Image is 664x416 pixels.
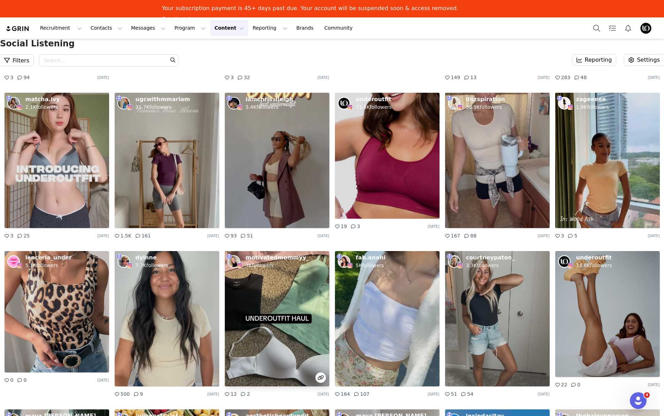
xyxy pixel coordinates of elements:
[8,98,19,109] img: 57787949096.jpg
[25,254,72,262] p: lenceria_under
[561,381,567,388] p: 22
[5,93,109,228] img: Thumbnail preview of content created by matcha.ivy
[580,74,587,81] p: 48
[644,392,650,398] span: 4
[589,20,604,36] button: Search
[136,96,190,103] p: ugcwithmmariam
[249,20,292,36] button: Reporting
[86,20,127,36] button: Contacts
[559,256,570,267] img: 33535282168.jpg
[360,391,369,398] p: 107
[246,103,278,111] p: 5.4K followers
[162,5,458,12] div: Your subscription payment is 45+ days past due. Your account will be suspended soon & access remo...
[466,103,502,111] p: 56.9K followers
[576,262,612,269] p: 73.8K followers
[23,232,30,240] p: 25
[228,256,239,267] img: 557799756.jpg
[445,251,550,386] img: Thumbnail preview of content created by courtneypaton_
[6,25,30,32] img: grin logo
[341,223,347,230] p: 19
[23,74,30,81] p: 94
[605,20,620,36] a: Tasks
[118,98,129,109] img: 74289313638.jpg
[225,251,329,386] img: Thumbnail preview of content created by motivatedmommyy_
[5,251,109,372] img: Thumbnail preview of content created by lenceria_under
[320,20,360,36] a: Community
[36,20,86,36] button: Recruitment
[246,262,274,269] p: 3K followers
[207,392,219,397] p: [DATE]
[231,391,237,398] p: 12
[356,96,392,103] p: underoutfit
[318,75,329,80] p: [DATE]
[10,377,14,384] p: 0
[136,254,157,262] p: dylnne
[207,233,219,239] p: [DATE]
[244,74,250,81] p: 32
[466,262,499,269] p: 3.3K followers
[246,254,309,262] p: motivatedmommyy_
[451,232,460,240] p: 167
[335,251,440,386] img: Thumbnail preview of content created by fab.anahi
[136,262,168,269] p: 7.7K followers
[561,74,571,81] p: 283
[576,254,612,262] p: underoutfit
[121,391,130,398] p: 500
[225,93,329,228] img: Thumbnail preview of content created by iamchrissileigh
[640,23,651,34] img: 50bb8709-9837-468f-931b-583343a5d1e0.png
[428,224,440,229] p: [DATE]
[335,93,440,219] img: Thumbnail preview of content created by underoutfit
[140,391,143,398] p: 9
[466,254,515,262] p: courtneypaton_
[555,93,660,228] img: Thumbnail preview of content created by zageeeee
[338,256,350,267] img: 422024953.jpg
[574,232,577,240] p: 5
[142,232,151,240] p: 161
[576,103,609,111] p: 1.9K followers
[25,96,60,103] p: matcha.ivy
[292,20,320,36] a: Brands
[231,74,234,81] p: 3
[246,96,293,103] p: iamchrissileigh
[356,103,392,111] p: 73.8K followers
[555,251,660,377] img: Thumbnail preview of content created by underoutfit
[118,256,129,267] img: 8255898.jpg
[449,98,460,109] img: 55374896640.jpg
[576,96,606,103] p: zageeeee
[624,54,664,66] button: Settings
[247,391,250,398] p: 2
[25,262,58,269] p: 5.1K followers
[10,232,14,240] p: 3
[10,74,14,81] p: 3
[136,103,171,111] p: 31.7K followers
[466,96,505,103] p: linzspiration
[449,256,460,267] img: 244165884.jpg
[23,377,26,384] p: 0
[620,20,636,36] button: Notifications
[538,392,550,397] p: [DATE]
[210,20,248,36] button: Content
[445,93,550,228] img: Thumbnail preview of content created by linzspiration
[428,392,440,397] p: [DATE]
[228,98,239,109] img: 5699272300.jpg
[127,20,170,36] button: Messages
[451,391,457,398] p: 51
[577,381,580,388] p: 0
[25,103,58,111] p: 2.1K followers
[356,262,384,269] p: 5K followers
[338,98,350,109] img: 33535282168.jpg
[8,256,19,267] img: 48758619128.jpg
[470,232,476,240] p: 88
[648,75,660,80] p: [DATE]
[170,20,210,36] button: Program
[341,391,350,398] p: 164
[538,75,550,80] p: [DATE]
[572,54,616,66] button: Reporting
[538,233,550,239] p: [DATE]
[648,233,660,239] p: [DATE]
[318,392,329,397] p: [DATE]
[648,382,660,387] p: [DATE]
[636,23,658,34] button: Profile
[561,232,564,240] p: 3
